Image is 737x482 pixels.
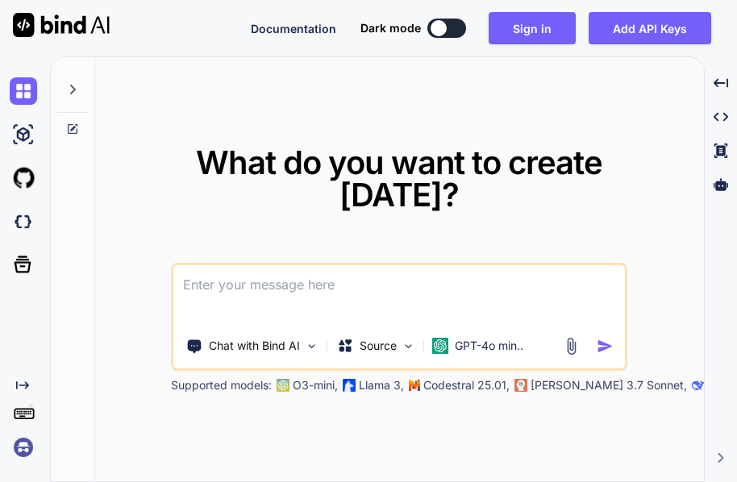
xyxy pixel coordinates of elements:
button: Documentation [251,20,336,37]
img: claude [514,379,527,392]
p: Source [360,338,397,354]
img: Llama2 [343,379,356,392]
span: Documentation [251,22,336,35]
img: darkCloudIdeIcon [10,208,37,235]
img: GPT-4 [277,379,289,392]
span: Dark mode [360,20,421,36]
p: O3-mini, [293,377,338,393]
span: What do you want to create [DATE]? [196,143,602,214]
button: Sign in [489,12,576,44]
img: claude [692,379,705,392]
img: ai-studio [10,121,37,148]
p: GPT-4o min.. [455,338,523,354]
p: Llama 3, [359,377,404,393]
img: Bind AI [13,13,110,37]
img: signin [10,434,37,461]
img: icon [597,338,614,355]
img: chat [10,77,37,105]
img: Mistral-AI [409,380,420,391]
img: GPT-4o mini [432,338,448,354]
p: Codestral 25.01, [423,377,510,393]
img: Pick Models [402,339,415,353]
img: githubLight [10,164,37,192]
img: Pick Tools [305,339,319,353]
p: Supported models: [171,377,272,393]
p: [PERSON_NAME] 3.7 Sonnet, [531,377,687,393]
img: attachment [562,337,581,355]
p: Chat with Bind AI [209,338,300,354]
button: Add API Keys [589,12,711,44]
